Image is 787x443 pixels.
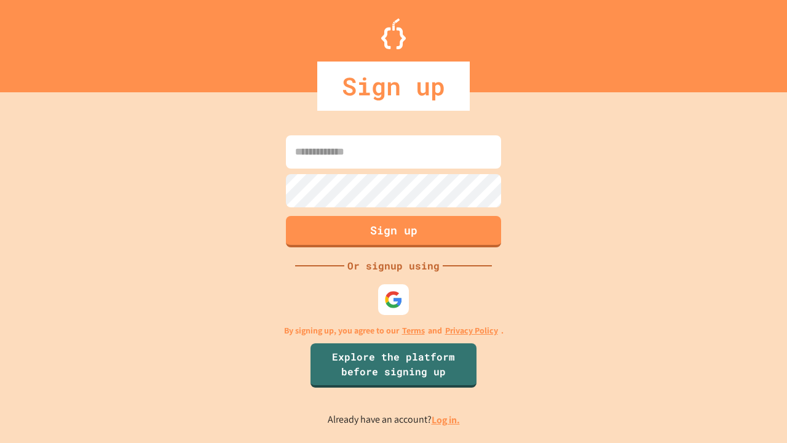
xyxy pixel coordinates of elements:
[402,324,425,337] a: Terms
[344,258,443,273] div: Or signup using
[317,62,470,111] div: Sign up
[310,343,477,388] a: Explore the platform before signing up
[735,394,775,431] iframe: chat widget
[384,290,403,309] img: google-icon.svg
[685,340,775,393] iframe: chat widget
[381,18,406,49] img: Logo.svg
[445,324,498,337] a: Privacy Policy
[284,324,504,337] p: By signing up, you agree to our and .
[328,412,460,428] p: Already have an account?
[286,216,501,247] button: Sign up
[432,413,460,426] a: Log in.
